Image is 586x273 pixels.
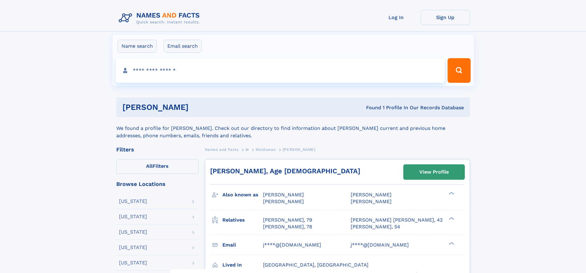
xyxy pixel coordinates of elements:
a: Moldowan [256,146,276,153]
span: [PERSON_NAME] [351,192,392,198]
a: [PERSON_NAME], 78 [263,223,312,230]
a: Log In [372,10,421,25]
a: [PERSON_NAME] [PERSON_NAME], 42 [351,217,443,223]
input: search input [116,58,445,83]
label: Filters [116,159,199,174]
div: We found a profile for [PERSON_NAME]. Check out our directory to find information about [PERSON_N... [116,117,470,139]
span: M [245,147,249,152]
span: [GEOGRAPHIC_DATA], [GEOGRAPHIC_DATA] [263,262,369,268]
a: M [245,146,249,153]
h3: Email [222,240,263,250]
h3: Relatives [222,215,263,225]
a: [PERSON_NAME], 79 [263,217,312,223]
span: All [146,163,153,169]
span: [PERSON_NAME] [351,199,392,204]
div: [US_STATE] [119,199,147,204]
div: ❯ [447,241,455,245]
a: [PERSON_NAME], Age [DEMOGRAPHIC_DATA] [210,167,360,175]
div: ❯ [447,191,455,195]
span: [PERSON_NAME] [283,147,316,152]
span: [PERSON_NAME] [263,192,304,198]
img: Logo Names and Facts [116,10,205,26]
h3: Lived in [222,260,263,270]
div: ❯ [447,216,455,220]
span: [PERSON_NAME] [263,199,304,204]
div: View Profile [419,165,449,179]
span: Moldowan [256,147,276,152]
div: Browse Locations [116,181,199,187]
h3: Also known as [222,190,263,200]
div: [US_STATE] [119,245,147,250]
div: [US_STATE] [119,214,147,219]
div: Filters [116,147,199,152]
a: Sign Up [421,10,470,25]
label: Email search [163,40,202,53]
button: Search Button [448,58,470,83]
div: Found 1 Profile In Our Records Database [277,104,464,111]
label: Name search [118,40,157,53]
a: Names and Facts [205,146,239,153]
h1: [PERSON_NAME] [122,103,277,111]
a: [PERSON_NAME], 54 [351,223,400,230]
a: View Profile [404,165,464,179]
div: [US_STATE] [119,260,147,265]
div: [US_STATE] [119,230,147,235]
